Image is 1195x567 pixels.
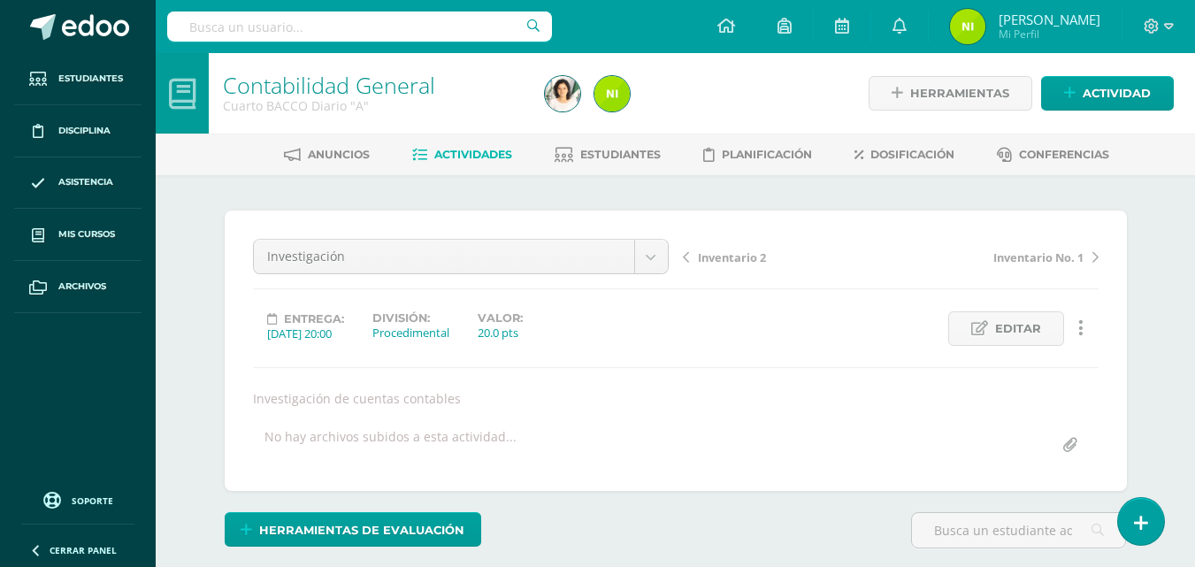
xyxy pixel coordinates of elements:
[545,76,580,111] img: 5fc47bdebc769c298fa94a815949de50.png
[167,11,552,42] input: Busca un usuario...
[997,141,1109,169] a: Conferencias
[284,141,370,169] a: Anuncios
[703,141,812,169] a: Planificación
[50,544,117,556] span: Cerrar panel
[683,248,891,265] a: Inventario 2
[21,487,134,511] a: Soporte
[58,227,115,241] span: Mis cursos
[14,261,142,313] a: Archivos
[223,73,524,97] h1: Contabilidad General
[14,209,142,261] a: Mis cursos
[58,72,123,86] span: Estudiantes
[254,240,668,273] a: Investigación
[372,311,449,325] label: División:
[434,148,512,161] span: Actividades
[854,141,954,169] a: Dosificación
[999,27,1100,42] span: Mi Perfil
[1083,77,1151,110] span: Actividad
[580,148,661,161] span: Estudiantes
[267,240,621,273] span: Investigación
[372,325,449,341] div: Procedimental
[950,9,985,44] img: 847ab3172bd68bb5562f3612eaf970ae.png
[995,312,1041,345] span: Editar
[72,494,113,507] span: Soporte
[308,148,370,161] span: Anuncios
[478,325,523,341] div: 20.0 pts
[870,148,954,161] span: Dosificación
[999,11,1100,28] span: [PERSON_NAME]
[259,514,464,547] span: Herramientas de evaluación
[594,76,630,111] img: 847ab3172bd68bb5562f3612eaf970ae.png
[246,390,1106,407] div: Investigación de cuentas contables
[478,311,523,325] label: Valor:
[722,148,812,161] span: Planificación
[14,53,142,105] a: Estudiantes
[555,141,661,169] a: Estudiantes
[891,248,1099,265] a: Inventario No. 1
[698,249,766,265] span: Inventario 2
[14,157,142,210] a: Asistencia
[264,428,517,463] div: No hay archivos subidos a esta actividad...
[412,141,512,169] a: Actividades
[58,175,113,189] span: Asistencia
[869,76,1032,111] a: Herramientas
[267,326,344,341] div: [DATE] 20:00
[912,513,1125,548] input: Busca un estudiante aquí...
[993,249,1084,265] span: Inventario No. 1
[910,77,1009,110] span: Herramientas
[1019,148,1109,161] span: Conferencias
[58,124,111,138] span: Disciplina
[58,280,106,294] span: Archivos
[223,97,524,114] div: Cuarto BACCO Diario 'A'
[225,512,481,547] a: Herramientas de evaluación
[1041,76,1174,111] a: Actividad
[14,105,142,157] a: Disciplina
[223,70,435,100] a: Contabilidad General
[284,312,344,326] span: Entrega:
